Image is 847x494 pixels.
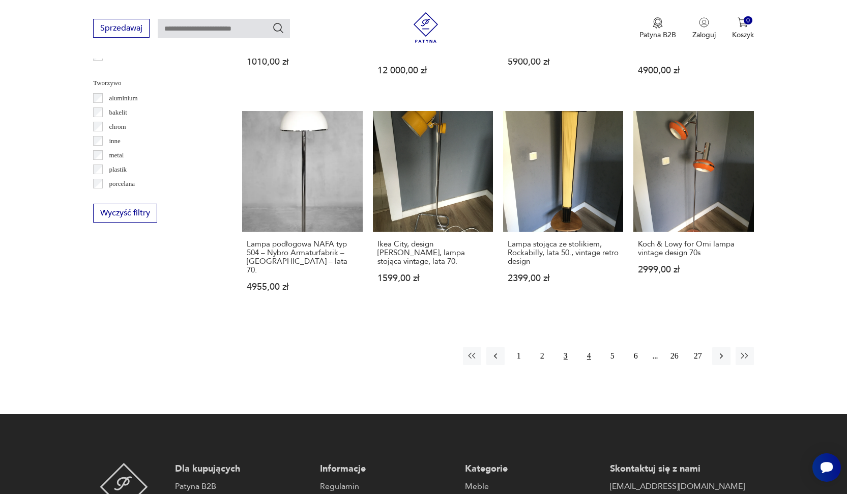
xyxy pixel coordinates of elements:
[508,240,619,266] h3: Lampa stojąca ze stolikiem, Rockabilly, lata 50., vintage retro design
[109,121,126,132] p: chrom
[320,480,455,492] a: Regulamin
[377,66,488,75] p: 12 000,00 zł
[665,347,684,365] button: 26
[732,17,754,40] button: 0Koszyk
[638,265,749,274] p: 2999,00 zł
[109,178,135,189] p: porcelana
[633,111,753,311] a: Koch & Lowy for Omi lampa vintage design 70sKoch & Lowy for Omi lampa vintage design 70s2999,00 zł
[638,240,749,257] h3: Koch & Lowy for Omi lampa vintage design 70s
[638,66,749,75] p: 4900,00 zł
[93,25,150,33] a: Sprzedawaj
[610,463,745,475] p: Skontaktuj się z nami
[744,16,752,25] div: 0
[411,12,441,43] img: Patyna - sklep z meblami i dekoracjami vintage
[503,111,623,311] a: Lampa stojąca ze stolikiem, Rockabilly, lata 50., vintage retro designLampa stojąca ze stolikiem,...
[533,347,551,365] button: 2
[242,111,362,311] a: Lampa podłogowa NAFA typ 504 – Nybro Armaturfabrik – Szwecja – lata 70.Lampa podłogowa NAFA typ 5...
[109,150,124,161] p: metal
[373,111,493,311] a: Ikea City, design Borje Claes, lampa stojąca vintage, lata 70.Ikea City, design [PERSON_NAME], la...
[320,463,455,475] p: Informacje
[93,77,218,89] p: Tworzywo
[610,480,745,492] a: [EMAIL_ADDRESS][DOMAIN_NAME]
[732,30,754,40] p: Koszyk
[692,17,716,40] button: Zaloguj
[377,240,488,266] h3: Ikea City, design [PERSON_NAME], lampa stojąca vintage, lata 70.
[465,463,600,475] p: Kategorie
[109,164,127,175] p: plastik
[699,17,709,28] img: Ikonka użytkownika
[692,30,716,40] p: Zaloguj
[465,480,600,492] a: Meble
[272,22,284,34] button: Szukaj
[508,58,619,66] p: 5900,00 zł
[508,274,619,283] p: 2399,00 zł
[247,58,358,66] p: 1010,00 zł
[738,17,748,28] img: Ikona koszyka
[175,463,310,475] p: Dla kupujących
[93,19,150,38] button: Sprzedawaj
[510,347,528,365] button: 1
[639,17,676,40] button: Patyna B2B
[639,17,676,40] a: Ikona medaluPatyna B2B
[653,17,663,29] img: Ikona medalu
[109,107,127,118] p: bakelit
[812,453,841,482] iframe: Smartsupp widget button
[580,347,598,365] button: 4
[557,347,575,365] button: 3
[109,93,137,104] p: aluminium
[175,480,310,492] a: Patyna B2B
[109,193,129,204] p: porcelit
[247,240,358,275] h3: Lampa podłogowa NAFA typ 504 – Nybro Armaturfabrik – [GEOGRAPHIC_DATA] – lata 70.
[627,347,645,365] button: 6
[689,347,707,365] button: 27
[109,65,133,76] p: Ćmielów
[109,135,120,147] p: inne
[639,30,676,40] p: Patyna B2B
[93,204,157,223] button: Wyczyść filtry
[247,283,358,291] p: 4955,00 zł
[603,347,622,365] button: 5
[377,274,488,283] p: 1599,00 zł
